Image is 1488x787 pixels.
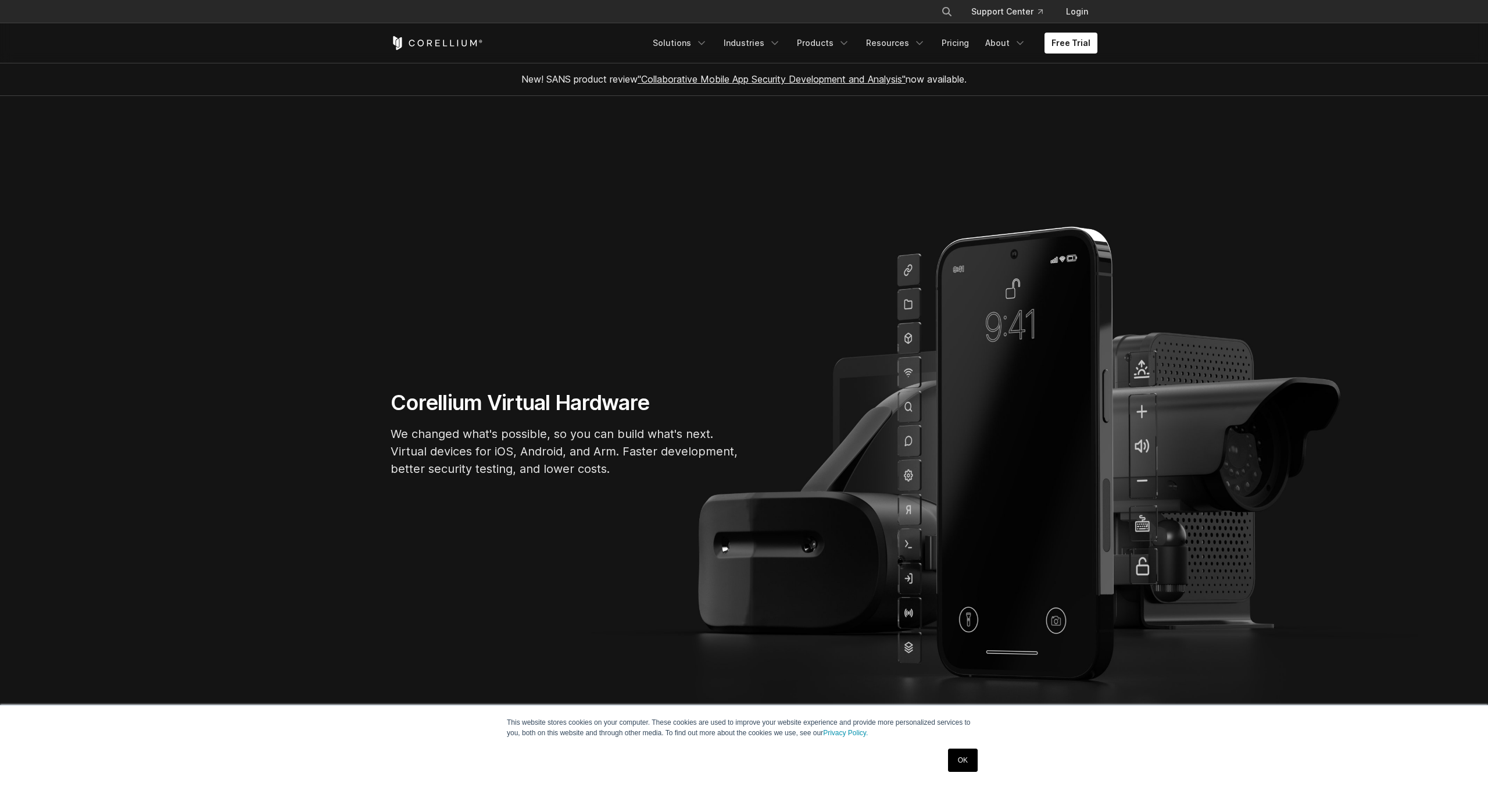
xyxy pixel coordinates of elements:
a: Corellium Home [391,36,483,50]
a: "Collaborative Mobile App Security Development and Analysis" [638,73,906,85]
a: Industries [717,33,788,54]
a: Free Trial [1045,33,1097,54]
a: Privacy Policy. [823,729,868,737]
div: Navigation Menu [927,1,1097,22]
a: Solutions [646,33,714,54]
a: About [978,33,1033,54]
span: New! SANS product review now available. [521,73,967,85]
a: Products [790,33,857,54]
p: This website stores cookies on your computer. These cookies are used to improve your website expe... [507,717,981,738]
a: Login [1057,1,1097,22]
h1: Corellium Virtual Hardware [391,390,739,416]
a: Resources [859,33,932,54]
a: Pricing [935,33,976,54]
a: OK [948,749,978,772]
p: We changed what's possible, so you can build what's next. Virtual devices for iOS, Android, and A... [391,425,739,478]
button: Search [936,1,957,22]
a: Support Center [962,1,1052,22]
div: Navigation Menu [646,33,1097,54]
